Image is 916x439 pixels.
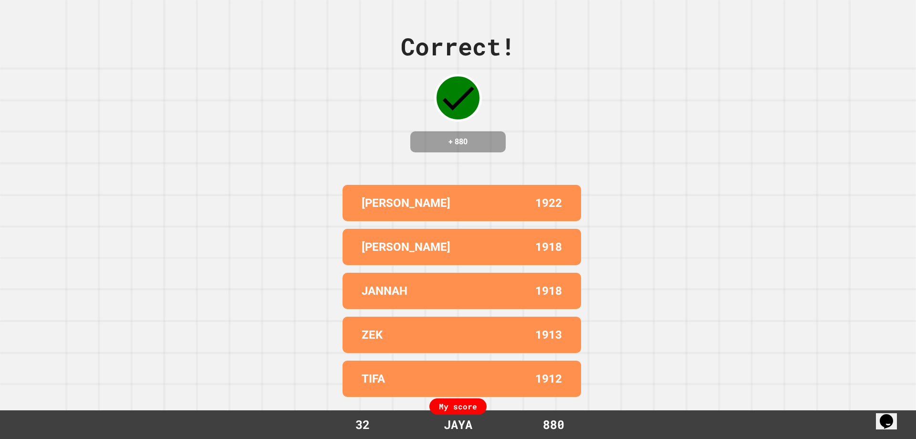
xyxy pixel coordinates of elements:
iframe: chat widget [876,401,906,429]
div: 32 [327,416,398,434]
p: 1918 [535,282,562,300]
div: Correct! [401,29,515,64]
p: [PERSON_NAME] [362,194,450,212]
p: [PERSON_NAME] [362,238,450,256]
div: 880 [518,416,589,434]
p: 1912 [535,370,562,387]
p: JANNAH [362,282,407,300]
div: My score [429,398,487,415]
p: 1913 [535,326,562,343]
div: JAYA [434,416,482,434]
p: TIFA [362,370,385,387]
h4: + 880 [420,136,496,148]
p: 1918 [535,238,562,256]
p: 1922 [535,194,562,212]
p: ZEK [362,326,383,343]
